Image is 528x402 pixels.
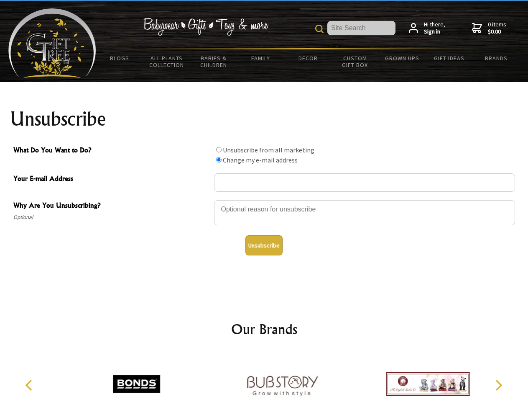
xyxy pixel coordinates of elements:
a: Brands [473,49,520,67]
input: Site Search [327,21,395,35]
button: Unsubscribe [245,235,283,255]
label: Change my e-mail address [223,156,298,164]
img: Babywear - Gifts - Toys & more [143,18,268,36]
img: product search [315,25,324,33]
button: Next [489,376,508,394]
input: What Do You Want to Do? [216,157,222,162]
a: BLOGS [96,49,143,67]
h1: Unsubscribe [10,109,518,129]
img: Babyware - Gifts - Toys and more... [8,8,96,78]
strong: Sign in [424,28,445,36]
span: Optional [13,212,210,222]
a: 0 items$0.00 [472,21,506,36]
textarea: Why Are You Unsubscribing? [214,200,515,225]
button: Previous [21,376,39,394]
h2: Our Brands [17,319,512,339]
a: Decor [284,49,332,67]
a: Family [237,49,285,67]
input: Your E-mail Address [214,173,515,192]
a: All Plants Collection [143,49,191,74]
input: What Do You Want to Do? [216,147,222,152]
a: Hi there,Sign in [409,21,445,36]
a: Grown Ups [378,49,426,67]
span: Why Are You Unsubscribing? [13,200,210,212]
span: 0 items [488,21,506,36]
a: Custom Gift Box [332,49,379,74]
span: Hi there, [424,21,445,36]
a: Gift Ideas [426,49,473,67]
span: What Do You Want to Do? [13,145,210,157]
a: Babies & Children [190,49,237,74]
label: Unsubscribe from all marketing [223,146,314,154]
span: Your E-mail Address [13,173,210,186]
strong: $0.00 [488,28,506,36]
